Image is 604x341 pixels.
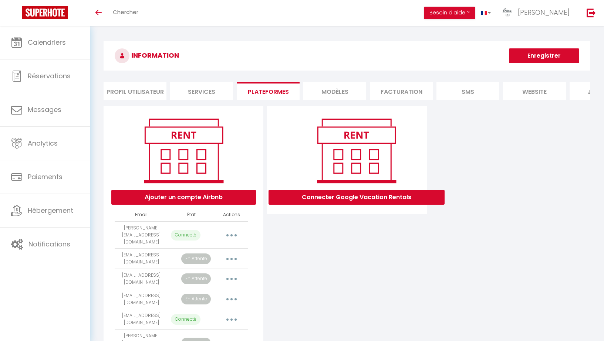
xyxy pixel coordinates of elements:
[28,71,71,81] span: Réservations
[509,48,579,63] button: Enregistrer
[28,239,70,249] span: Notifications
[171,230,200,241] p: Connecté
[436,82,499,100] li: SMS
[168,208,215,221] th: État
[22,6,68,19] img: Super Booking
[171,314,200,325] p: Connecté
[269,190,445,205] button: Connecter Google Vacation Rentals
[587,8,596,17] img: logout
[115,289,168,309] td: [EMAIL_ADDRESS][DOMAIN_NAME]
[503,82,566,100] li: website
[104,41,590,71] h3: INFORMATION
[28,105,61,114] span: Messages
[136,115,231,186] img: rent.png
[215,208,248,221] th: Actions
[181,253,211,264] p: En Attente
[115,208,168,221] th: Email
[28,139,58,148] span: Analytics
[115,269,168,289] td: [EMAIL_ADDRESS][DOMAIN_NAME]
[309,115,404,186] img: rent.png
[518,8,570,17] span: [PERSON_NAME]
[28,38,66,47] span: Calendriers
[424,7,475,19] button: Besoin d'aide ?
[113,8,138,16] span: Chercher
[104,82,166,100] li: Profil Utilisateur
[573,310,604,341] iframe: LiveChat chat widget
[28,172,63,181] span: Paiements
[303,82,366,100] li: MODÈLES
[237,82,300,100] li: Plateformes
[28,206,73,215] span: Hébergement
[115,309,168,330] td: [EMAIL_ADDRESS][DOMAIN_NAME]
[181,273,211,284] p: En Attente
[170,82,233,100] li: Services
[111,190,256,205] button: Ajouter un compte Airbnb
[115,221,168,249] td: [PERSON_NAME][EMAIL_ADDRESS][DOMAIN_NAME]
[502,7,513,18] img: ...
[115,249,168,269] td: [EMAIL_ADDRESS][DOMAIN_NAME]
[370,82,433,100] li: Facturation
[181,294,211,304] p: En Attente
